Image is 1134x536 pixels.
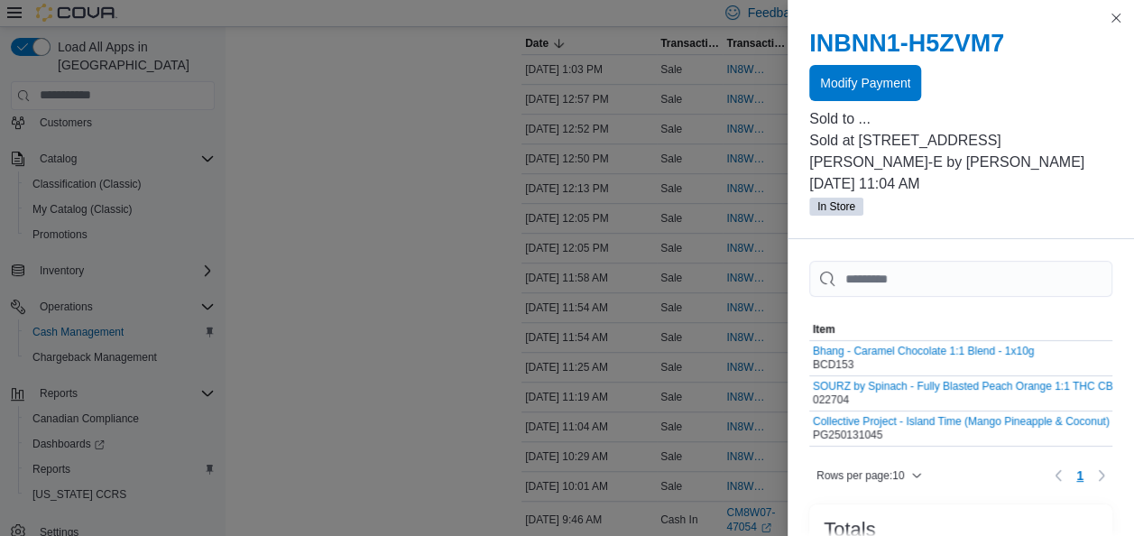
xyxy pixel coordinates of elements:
[809,261,1112,297] input: This is a search bar. As you type, the results lower in the page will automatically filter.
[809,65,921,101] button: Modify Payment
[817,199,855,215] span: In Store
[1047,461,1112,490] nav: Pagination for table: MemoryTable from EuiInMemoryTable
[813,345,1034,357] button: Bhang - Caramel Chocolate 1:1 Blend - 1x10g
[1047,465,1069,486] button: Previous page
[1069,461,1091,490] button: Page 1 of 1
[1069,461,1091,490] ul: Pagination for table: MemoryTable from EuiInMemoryTable
[1091,465,1112,486] button: Next page
[809,29,1112,58] h2: INBNN1-H5ZVM7
[816,468,904,483] span: Rows per page : 10
[813,345,1034,372] div: BCD153
[1076,467,1083,485] span: 1
[809,465,929,486] button: Rows per page:10
[809,198,863,216] span: In Store
[1105,7,1127,29] button: Close this dialog
[820,74,910,92] span: Modify Payment
[809,173,1112,195] p: [DATE] 11:04 AM
[809,130,1112,173] p: Sold at [STREET_ADDRESS][PERSON_NAME]-E by [PERSON_NAME]
[813,322,835,337] span: Item
[809,108,1112,130] p: Sold to ...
